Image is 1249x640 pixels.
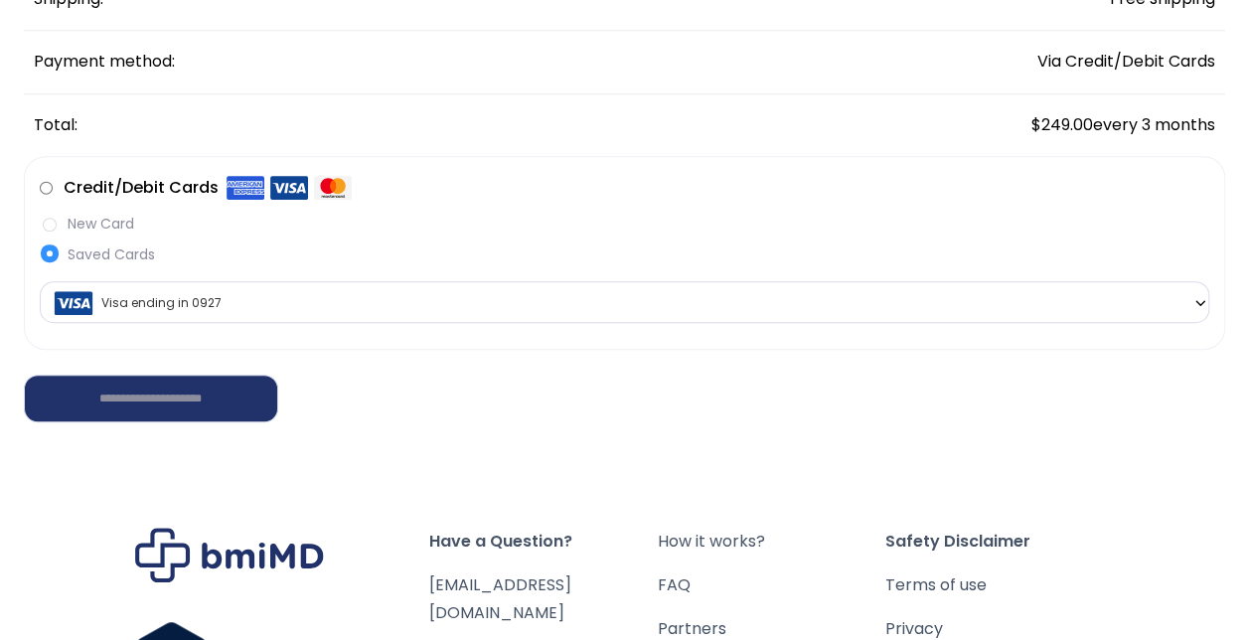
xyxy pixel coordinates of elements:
span: Safety Disclaimer [885,528,1114,556]
label: Credit/Debit Cards [64,172,352,204]
a: FAQ [657,571,885,599]
label: New Card [40,214,1209,235]
span: Visa ending in 0927 [46,282,1203,324]
img: Brand Logo [135,528,324,582]
a: How it works? [657,528,885,556]
span: Have a Question? [429,528,658,556]
th: Payment method: [24,31,884,93]
img: Visa [270,175,308,201]
a: Terms of use [885,571,1114,599]
th: Total: [24,94,884,156]
img: Amex [227,175,264,201]
span: $ [1031,113,1041,136]
span: Visa ending in 0927 [40,281,1209,323]
td: every 3 months [884,94,1225,156]
td: Via Credit/Debit Cards [884,31,1225,93]
label: Saved Cards [40,244,1209,265]
img: Mastercard [314,175,352,201]
span: 249.00 [1031,113,1093,136]
a: [EMAIL_ADDRESS][DOMAIN_NAME] [429,573,571,624]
